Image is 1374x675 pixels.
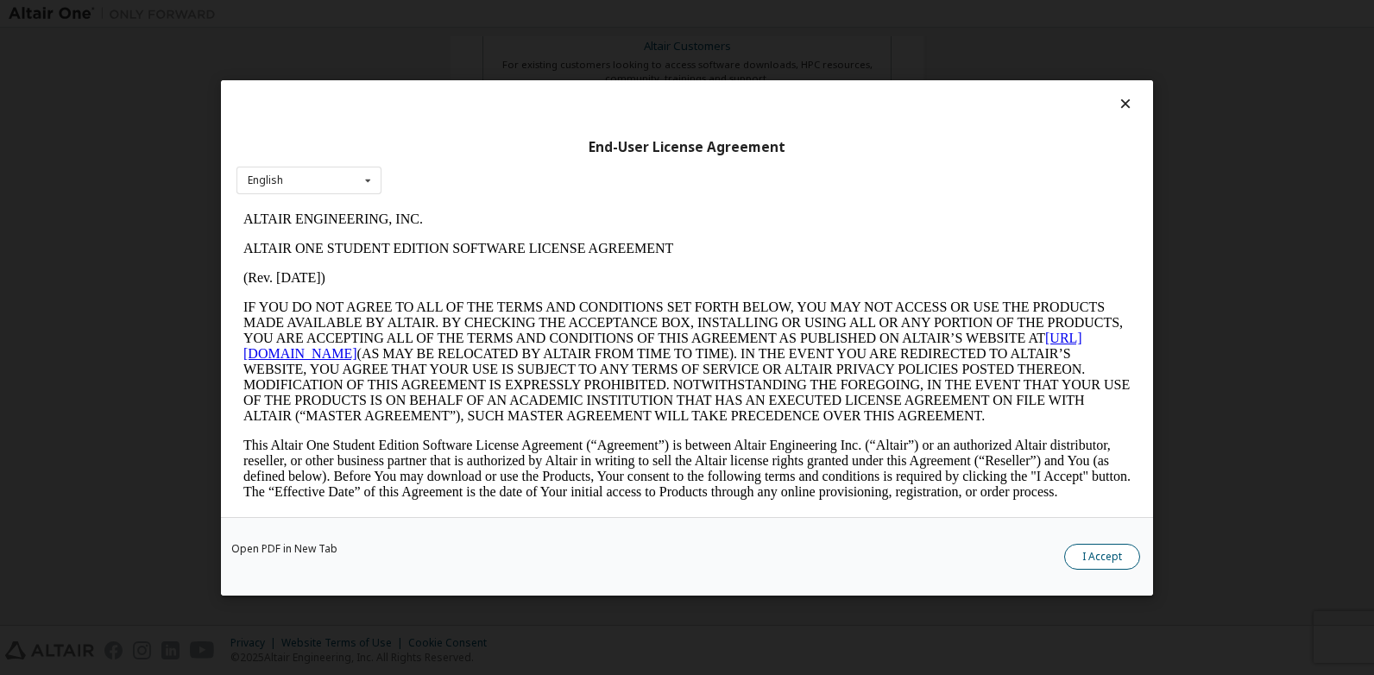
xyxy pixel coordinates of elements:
p: This Altair One Student Edition Software License Agreement (“Agreement”) is between Altair Engine... [7,233,894,295]
p: ALTAIR ONE STUDENT EDITION SOFTWARE LICENSE AGREEMENT [7,36,894,52]
a: [URL][DOMAIN_NAME] [7,126,846,156]
button: I Accept [1064,543,1140,569]
div: English [248,175,283,186]
div: End-User License Agreement [236,138,1138,155]
p: ALTAIR ENGINEERING, INC. [7,7,894,22]
p: IF YOU DO NOT AGREE TO ALL OF THE TERMS AND CONDITIONS SET FORTH BELOW, YOU MAY NOT ACCESS OR USE... [7,95,894,219]
a: Open PDF in New Tab [231,543,337,553]
p: (Rev. [DATE]) [7,66,894,81]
